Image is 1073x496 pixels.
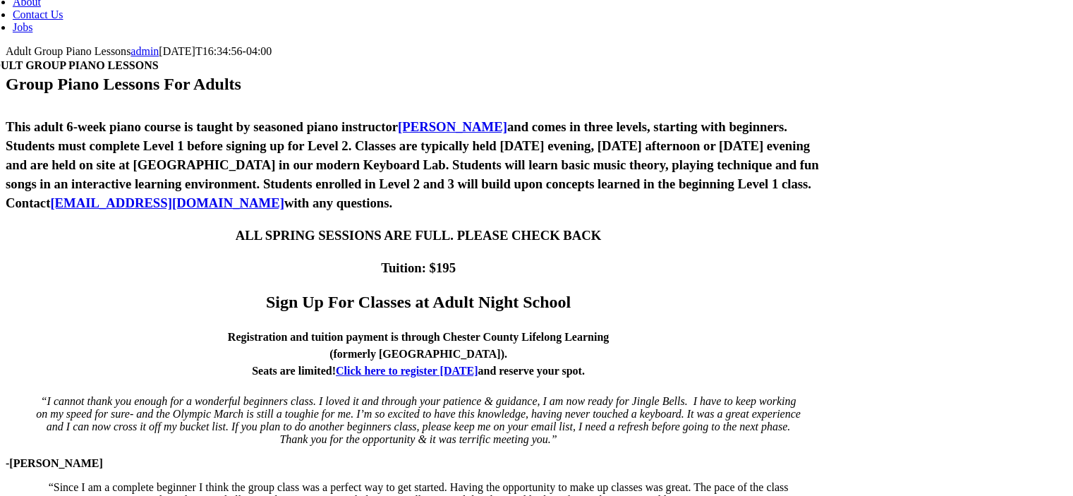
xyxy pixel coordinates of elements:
h3: This adult 6-week piano course is taught by seasoned piano instructor and comes in three levels, ... [6,117,831,213]
a: [EMAIL_ADDRESS][DOMAIN_NAME] [50,195,284,210]
h2: Group Piano Lessons For Adults [6,73,831,95]
a: admin [131,45,159,57]
em: “I cannot thank you enough for a wonderful beginners class. I loved it and through your patience ... [36,395,801,445]
span: Adult Group Piano Lessons [6,45,131,57]
h4: Registration and tuition payment is through Chester County Lifelong Learning (formerly [GEOGRAPHI... [6,329,831,380]
strong: Sign Up For Classes at Adult Night School [266,293,571,311]
a: Contact Us [13,8,63,20]
span: [DATE]T16:34:56-04:00 [159,45,272,57]
strong: Tuition: $195 [381,260,456,275]
a: Click here to register [DATE] [336,365,478,377]
strong: ALL SPRING SESSIONS ARE FULL. PLEASE CHECK BACK [236,228,602,243]
a: Jobs [13,21,32,33]
strong: -[PERSON_NAME] [6,457,103,469]
a: [PERSON_NAME] [398,119,507,134]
